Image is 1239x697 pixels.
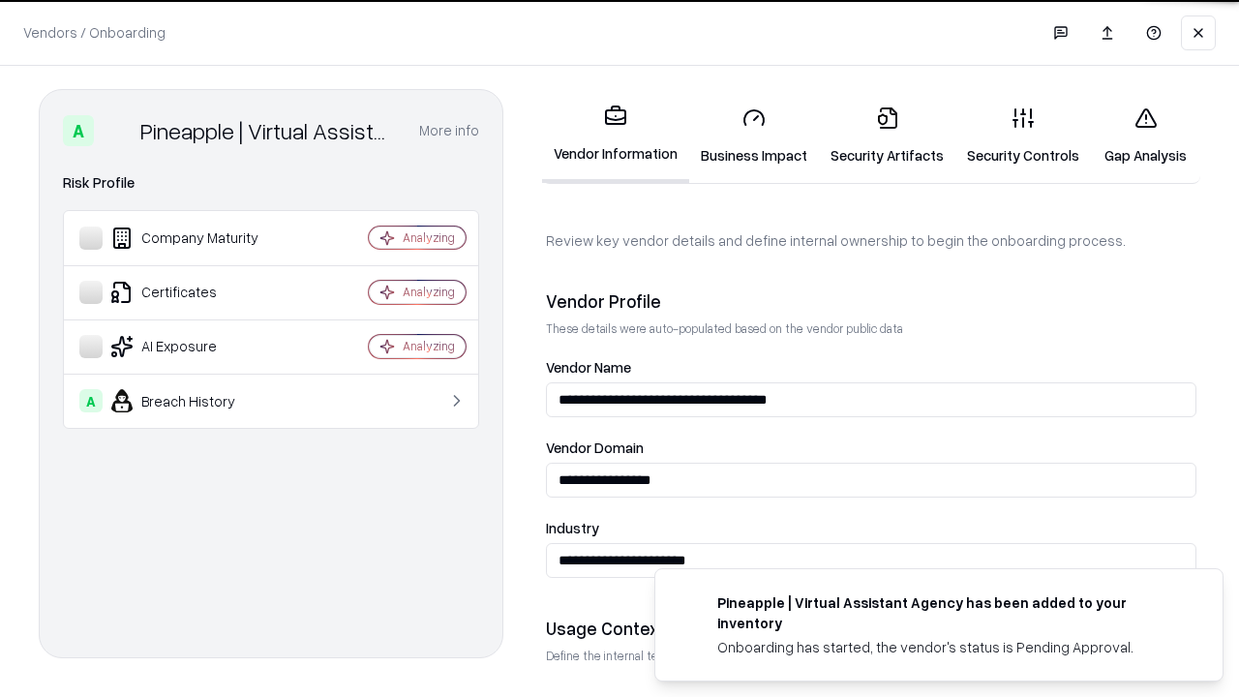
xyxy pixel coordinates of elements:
[1091,91,1200,181] a: Gap Analysis
[717,637,1176,657] div: Onboarding has started, the vendor's status is Pending Approval.
[542,89,689,183] a: Vendor Information
[546,320,1196,337] p: These details were auto-populated based on the vendor public data
[403,229,455,246] div: Analyzing
[546,617,1196,640] div: Usage Context
[79,227,311,250] div: Company Maturity
[689,91,819,181] a: Business Impact
[546,230,1196,251] p: Review key vendor details and define internal ownership to begin the onboarding process.
[79,389,103,412] div: A
[140,115,396,146] div: Pineapple | Virtual Assistant Agency
[546,648,1196,664] p: Define the internal team and reason for using this vendor. This helps assess business relevance a...
[717,592,1176,633] div: Pineapple | Virtual Assistant Agency has been added to your inventory
[63,171,479,195] div: Risk Profile
[403,338,455,354] div: Analyzing
[955,91,1091,181] a: Security Controls
[546,440,1196,455] label: Vendor Domain
[546,521,1196,535] label: Industry
[819,91,955,181] a: Security Artifacts
[403,284,455,300] div: Analyzing
[79,281,311,304] div: Certificates
[79,335,311,358] div: AI Exposure
[546,360,1196,375] label: Vendor Name
[102,115,133,146] img: Pineapple | Virtual Assistant Agency
[79,389,311,412] div: Breach History
[546,289,1196,313] div: Vendor Profile
[679,592,702,616] img: trypineapple.com
[419,113,479,148] button: More info
[63,115,94,146] div: A
[23,22,166,43] p: Vendors / Onboarding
